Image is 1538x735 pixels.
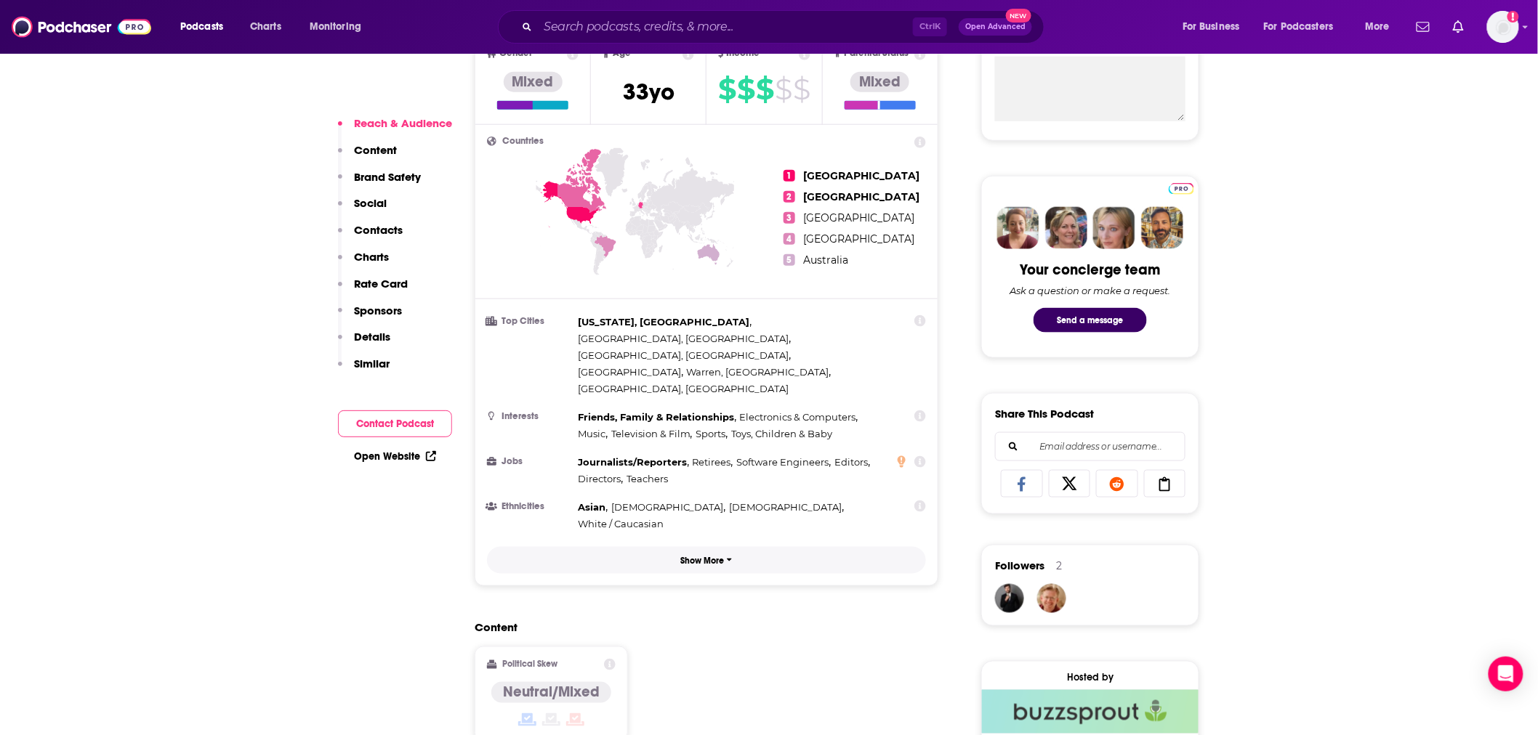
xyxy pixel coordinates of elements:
[737,456,829,468] span: Software Engineers
[1507,11,1519,23] svg: Add a profile image
[611,426,693,442] span: ,
[1183,17,1240,37] span: For Business
[1489,657,1523,691] div: Open Intercom Messenger
[804,253,849,267] span: Australia
[578,471,623,487] span: ,
[784,233,795,245] span: 4
[1172,15,1258,38] button: open menu
[578,426,608,442] span: ,
[1007,433,1173,460] input: Email address or username...
[995,407,1094,421] h3: Share This Podcast
[338,277,408,304] button: Rate Card
[578,501,605,513] span: Asian
[354,196,387,210] p: Social
[1037,584,1066,613] img: wfryer
[1141,207,1183,249] img: Jon Profile
[627,473,668,484] span: Teachers
[354,277,408,291] p: Rate Card
[250,17,281,37] span: Charts
[784,191,795,203] span: 2
[512,10,1058,44] div: Search podcasts, credits, & more...
[1034,308,1147,333] button: Send a message
[578,383,789,394] span: [GEOGRAPHIC_DATA], [GEOGRAPHIC_DATA]
[299,15,380,38] button: open menu
[727,49,760,58] span: Income
[338,330,390,357] button: Details
[834,454,870,471] span: ,
[578,333,789,344] span: [GEOGRAPHIC_DATA], [GEOGRAPHIC_DATA]
[982,672,1199,684] div: Hosted by
[1093,207,1135,249] img: Jules Profile
[623,78,675,106] span: 33 yo
[578,330,791,347] span: ,
[784,254,795,266] span: 5
[1487,11,1519,43] button: Show profile menu
[696,428,726,439] span: Sports
[338,357,390,383] button: Similar
[578,364,683,381] span: ,
[1487,11,1519,43] span: Logged in as emilyjherman
[354,250,389,264] p: Charts
[487,457,572,466] h3: Jobs
[1411,15,1436,39] a: Show notifications dropdown
[338,170,421,197] button: Brand Safety
[613,49,631,58] span: Age
[611,501,724,513] span: [DEMOGRAPHIC_DATA]
[693,454,733,471] span: ,
[310,17,361,37] span: Monitoring
[1169,183,1194,195] img: Podchaser Pro
[681,556,725,566] p: Show More
[1049,470,1091,498] a: Share on X/Twitter
[503,683,600,702] h4: Neutral/Mixed
[611,499,726,516] span: ,
[1447,15,1470,39] a: Show notifications dropdown
[1001,470,1043,498] a: Share on Facebook
[737,78,754,101] span: $
[354,170,421,184] p: Brand Safety
[578,409,736,426] span: ,
[241,15,290,38] a: Charts
[997,207,1039,249] img: Sydney Profile
[804,211,915,224] span: [GEOGRAPHIC_DATA]
[693,456,731,468] span: Retirees
[696,426,728,442] span: ,
[12,13,151,41] img: Podchaser - Follow, Share and Rate Podcasts
[354,304,402,317] p: Sponsors
[578,316,749,328] span: [US_STATE], [GEOGRAPHIC_DATA]
[578,499,608,516] span: ,
[611,428,691,439] span: Television & Film
[170,15,242,38] button: open menu
[913,17,947,36] span: Ctrl K
[1169,181,1194,195] a: Pro website
[338,116,452,143] button: Reach & Audience
[793,78,810,101] span: $
[578,456,687,468] span: Journalists/Reporters
[784,212,795,224] span: 3
[338,410,452,437] button: Contact Podcast
[578,454,689,471] span: ,
[1096,470,1138,498] a: Share on Reddit
[578,347,791,364] span: ,
[487,502,572,511] h3: Ethnicities
[578,349,789,361] span: [GEOGRAPHIC_DATA], [GEOGRAPHIC_DATA]
[503,659,558,670] h2: Political Skew
[354,116,452,130] p: Reach & Audience
[804,169,920,182] span: [GEOGRAPHIC_DATA]
[338,196,387,223] button: Social
[180,17,223,37] span: Podcasts
[354,330,390,344] p: Details
[731,428,832,439] span: Toys, Children & Baby
[487,317,572,326] h3: Top Cities
[784,170,795,182] span: 1
[578,428,605,439] span: Music
[740,411,856,423] span: Electronics & Computers
[844,49,909,58] span: Parental Status
[338,143,397,170] button: Content
[804,190,920,203] span: [GEOGRAPHIC_DATA]
[504,72,563,92] div: Mixed
[740,409,858,426] span: ,
[1045,207,1087,249] img: Barbara Profile
[995,584,1024,613] img: JohirMia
